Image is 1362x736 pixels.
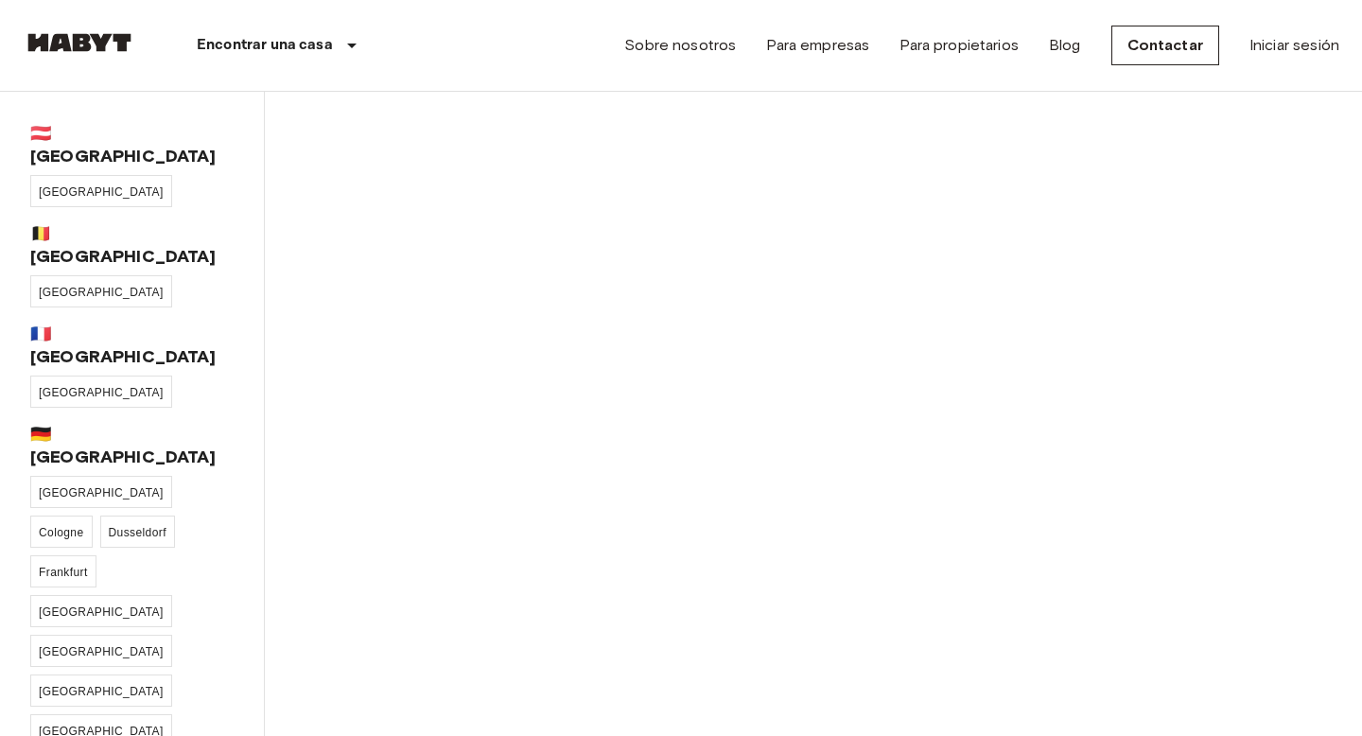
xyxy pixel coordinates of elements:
[30,675,172,707] a: [GEOGRAPHIC_DATA]
[899,34,1019,57] a: Para propietarios
[30,635,172,667] a: [GEOGRAPHIC_DATA]
[30,122,234,167] span: 🇦🇹 [GEOGRAPHIC_DATA]
[30,423,234,468] span: 🇩🇪 [GEOGRAPHIC_DATA]
[30,595,172,627] a: [GEOGRAPHIC_DATA]
[39,286,164,299] span: [GEOGRAPHIC_DATA]
[30,175,172,207] a: [GEOGRAPHIC_DATA]
[30,275,172,307] a: [GEOGRAPHIC_DATA]
[39,386,164,399] span: [GEOGRAPHIC_DATA]
[766,34,869,57] a: Para empresas
[624,34,736,57] a: Sobre nosotros
[39,185,164,199] span: [GEOGRAPHIC_DATA]
[39,526,84,539] span: Cologne
[30,376,172,408] a: [GEOGRAPHIC_DATA]
[1249,34,1339,57] a: Iniciar sesión
[100,516,175,548] a: Dusseldorf
[39,566,88,579] span: Frankfurt
[39,685,164,698] span: [GEOGRAPHIC_DATA]
[23,33,136,52] img: Habyt
[39,645,164,658] span: [GEOGRAPHIC_DATA]
[109,526,166,539] span: Dusseldorf
[30,555,96,587] a: Frankfurt
[197,34,333,57] p: Encontrar una casa
[1111,26,1219,65] a: Contactar
[39,486,164,499] span: [GEOGRAPHIC_DATA]
[30,516,93,548] a: Cologne
[30,323,234,368] span: 🇫🇷 [GEOGRAPHIC_DATA]
[39,605,164,619] span: [GEOGRAPHIC_DATA]
[30,476,172,508] a: [GEOGRAPHIC_DATA]
[30,222,234,268] span: 🇧🇪 [GEOGRAPHIC_DATA]
[1049,34,1081,57] a: Blog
